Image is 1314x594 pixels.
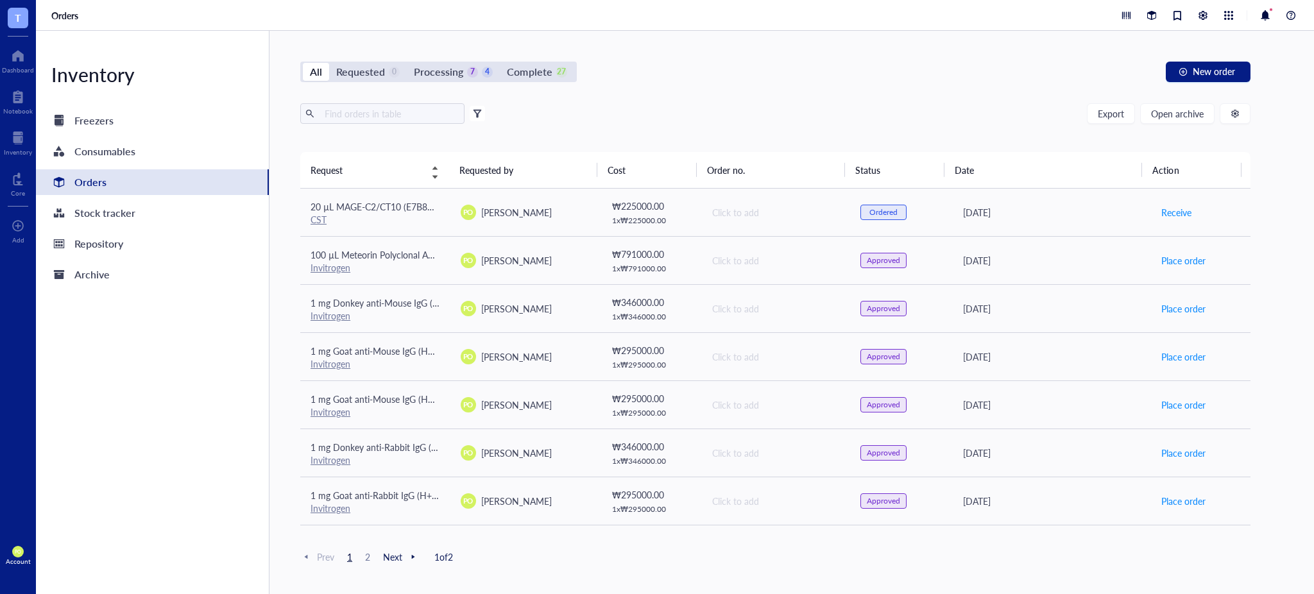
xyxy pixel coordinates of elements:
[1161,346,1206,367] button: Place order
[481,254,552,267] span: [PERSON_NAME]
[3,107,33,115] div: Notebook
[701,189,851,237] td: Click to add
[612,439,690,454] div: ₩ 346000.00
[612,216,690,226] div: 1 x ₩ 225000.00
[463,303,474,314] span: PO
[463,351,474,362] span: PO
[74,266,110,284] div: Archive
[74,173,107,191] div: Orders
[963,446,1140,460] div: [DATE]
[612,295,690,309] div: ₩ 346000.00
[300,62,577,82] div: segmented control
[6,557,31,565] div: Account
[1087,103,1135,124] button: Export
[36,108,269,133] a: Freezers
[463,255,474,266] span: PO
[612,360,690,370] div: 1 x ₩ 295000.00
[342,551,357,563] span: 1
[963,205,1140,219] div: [DATE]
[963,301,1140,316] div: [DATE]
[1161,398,1206,412] span: Place order
[612,456,690,466] div: 1 x ₩ 346000.00
[845,152,944,188] th: Status
[697,152,846,188] th: Order no.
[869,207,898,217] div: Ordered
[4,128,32,156] a: Inventory
[11,189,25,197] div: Core
[867,303,900,314] div: Approved
[36,200,269,226] a: Stock tracker
[300,551,334,563] span: Prev
[597,152,696,188] th: Cost
[481,495,552,507] span: [PERSON_NAME]
[311,163,423,177] span: Request
[612,504,690,514] div: 1 x ₩ 295000.00
[4,148,32,156] div: Inventory
[963,253,1140,267] div: [DATE]
[944,152,1143,188] th: Date
[867,400,900,410] div: Approved
[414,63,463,81] div: Processing
[612,343,690,357] div: ₩ 295000.00
[311,344,705,357] span: 1 mg Goat anti-Mouse IgG (H+L) Cross-Adsorbed Secondary Antibody, Alexa [MEDICAL_DATA] 594
[311,405,350,418] a: Invitrogen
[311,261,350,274] a: Invitrogen
[300,152,449,188] th: Request
[712,253,840,267] div: Click to add
[612,391,690,405] div: ₩ 295000.00
[481,398,552,411] span: [PERSON_NAME]
[311,441,743,454] span: 1 mg Donkey anti-Rabbit IgG (H+L) Highly Cross-Adsorbed Secondary Antibody, Alexa [MEDICAL_DATA] 647
[712,350,840,364] div: Click to add
[311,200,500,213] span: 20 µL MAGE-C2/CT10 (E7B8D) XP Rabbit mAb
[1193,66,1235,76] span: New order
[1161,250,1206,271] button: Place order
[311,489,704,502] span: 1 mg Goat anti-Rabbit IgG (H+L) Cross-Adsorbed Secondary Antibody, Alexa [MEDICAL_DATA] 594
[2,66,34,74] div: Dashboard
[612,199,690,213] div: ₩ 225000.00
[463,399,474,410] span: PO
[1161,205,1191,219] span: Receive
[481,446,552,459] span: [PERSON_NAME]
[1151,108,1204,119] span: Open archive
[467,67,478,78] div: 7
[612,408,690,418] div: 1 x ₩ 295000.00
[383,551,419,563] span: Next
[1161,491,1206,511] button: Place order
[482,67,493,78] div: 4
[311,296,744,309] span: 1 mg Donkey anti-Mouse IgG (H+L) Highly Cross-Adsorbed Secondary Antibody, Alexa [MEDICAL_DATA] 647
[51,10,81,21] a: Orders
[712,494,840,508] div: Click to add
[311,454,350,466] a: Invitrogen
[1161,350,1206,364] span: Place order
[481,350,552,363] span: [PERSON_NAME]
[963,494,1140,508] div: [DATE]
[1161,443,1206,463] button: Place order
[1142,152,1241,188] th: Action
[3,87,33,115] a: Notebook
[311,502,350,514] a: Invitrogen
[712,446,840,460] div: Click to add
[556,67,567,78] div: 27
[701,284,851,332] td: Click to add
[701,380,851,429] td: Click to add
[867,352,900,362] div: Approved
[11,169,25,197] a: Core
[74,235,123,253] div: Repository
[1161,301,1206,316] span: Place order
[1140,103,1215,124] button: Open archive
[36,262,269,287] a: Archive
[311,393,705,405] span: 1 mg Goat anti-Mouse IgG (H+L) Cross-Adsorbed Secondary Antibody, Alexa [MEDICAL_DATA] 488
[36,62,269,87] div: Inventory
[507,63,552,81] div: Complete
[963,398,1140,412] div: [DATE]
[612,312,690,322] div: 1 x ₩ 346000.00
[612,264,690,274] div: 1 x ₩ 791000.00
[463,447,474,458] span: PO
[1161,298,1206,319] button: Place order
[1161,253,1206,267] span: Place order
[74,204,135,222] div: Stock tracker
[336,63,385,81] div: Requested
[36,139,269,164] a: Consumables
[434,551,453,563] span: 1 of 2
[867,496,900,506] div: Approved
